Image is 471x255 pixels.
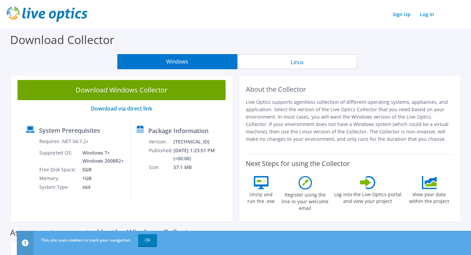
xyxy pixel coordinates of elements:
[17,80,226,100] a: Download Windows Collector
[246,85,454,93] h2: About the Collector
[91,105,152,112] a: Download via direct link
[39,138,89,145] label: Requires .NET V4.7.2+
[149,137,173,146] td: Version:
[173,146,229,163] td: [DATE] 1:23:51 PM (+00:00)
[10,229,196,236] label: Assessments supported by the Windows Collector
[41,237,131,243] span: This site uses cookies to track your navigation.
[173,163,229,172] td: 57.1 MB
[149,146,173,163] td: Published:
[405,189,454,205] label: View your data within the project
[39,174,77,183] td: Memory:
[389,9,414,19] a: Sign Up
[417,9,437,19] a: Log In
[39,165,77,174] td: Free Disk Space:
[334,189,402,205] label: Log into the Live Optics portal and view your project
[39,127,100,134] label: System Prerequisites
[39,183,77,192] td: System Type:
[117,54,237,69] button: Windows
[246,189,277,205] label: Unzip and run the .exe
[149,163,173,172] td: Size:
[39,148,77,165] td: Supported OS:
[148,127,208,134] label: Package Information
[246,98,454,143] p: Live Optics supports agentless collection of different operating systems, appliances, and applica...
[138,234,157,246] a: OK
[7,7,87,22] img: live_optics_svg.svg
[246,160,350,168] label: Next Steps for using the Collector
[77,174,125,183] td: 1GB
[77,183,125,192] td: x64
[237,54,357,69] button: Linux
[10,32,114,47] label: Download Collector
[77,165,125,174] td: 5GB
[280,189,330,212] label: Register using the line in your welcome email
[77,148,125,165] td: Windows 7+ Windows 2008R2+
[173,137,229,146] td: [TECHNICAL_ID]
